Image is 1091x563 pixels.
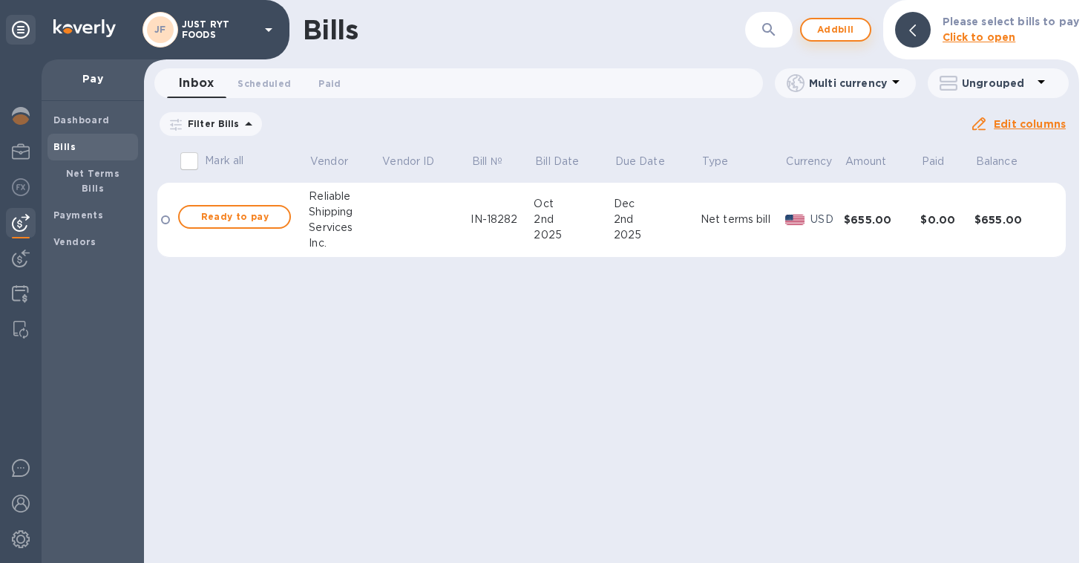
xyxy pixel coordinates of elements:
[310,154,348,169] p: Vendor
[471,212,534,227] div: IN-18282
[309,220,381,235] div: Services
[920,212,974,227] div: $0.00
[12,143,30,160] img: My Profile
[813,21,858,39] span: Add bill
[810,212,844,227] p: USD
[53,71,132,86] p: Pay
[974,212,1051,227] div: $655.00
[976,154,1018,169] p: Balance
[6,15,36,45] div: Unpin categories
[53,141,76,152] b: Bills
[178,205,291,229] button: Ready to pay
[943,16,1079,27] b: Please select bills to pay
[615,154,684,169] span: Due Date
[472,154,502,169] p: Bill №
[786,154,832,169] p: Currency
[12,178,30,196] img: Foreign exchange
[614,196,701,212] div: Dec
[382,154,453,169] span: Vendor ID
[309,204,381,220] div: Shipping
[382,154,434,169] p: Vendor ID
[702,154,729,169] p: Type
[535,154,598,169] span: Bill Date
[472,154,522,169] span: Bill №
[191,208,278,226] span: Ready to pay
[182,19,256,40] p: JUST RYT FOODS
[845,154,887,169] p: Amount
[534,227,613,243] div: 2025
[303,14,358,45] h1: Bills
[534,212,613,227] div: 2nd
[318,76,341,91] span: Paid
[12,285,29,303] img: Credit hub
[701,212,770,227] div: Net terms bill
[53,236,96,247] b: Vendors
[994,118,1066,130] u: Edit columns
[309,235,381,251] div: Inc.
[922,154,945,169] p: Paid
[53,19,116,37] img: Logo
[182,117,240,130] p: Filter Bills
[785,215,805,225] img: USD
[53,114,110,126] b: Dashboard
[702,154,748,169] span: Type
[535,154,579,169] p: Bill Date
[844,212,920,227] div: $655.00
[800,18,871,42] button: Addbill
[205,153,243,169] p: Mark all
[845,154,906,169] span: Amount
[309,189,381,204] div: Reliable
[154,24,166,35] b: JF
[614,212,701,227] div: 2nd
[66,168,120,194] b: Net Terms Bills
[310,154,367,169] span: Vendor
[976,154,1037,169] span: Balance
[614,227,701,243] div: 2025
[534,196,613,212] div: Oct
[615,154,665,169] p: Due Date
[53,209,103,221] b: Payments
[962,76,1032,91] p: Ungrouped
[943,31,1016,43] b: Click to open
[922,154,964,169] span: Paid
[809,76,887,91] p: Multi currency
[237,76,291,91] span: Scheduled
[179,73,214,94] span: Inbox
